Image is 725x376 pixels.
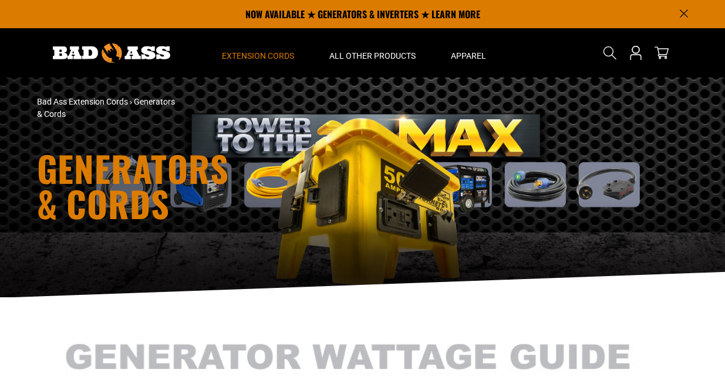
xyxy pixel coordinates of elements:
summary: Extension Cords [204,28,312,78]
a: Bad Ass Extension Cords [37,97,128,106]
span: Apparel [451,51,486,61]
summary: Search [601,43,619,62]
span: Extension Cords [222,51,294,61]
h1: Generators & Cords [37,150,466,221]
summary: All Other Products [312,28,433,78]
span: All Other Products [329,51,416,61]
img: Bad Ass Extension Cords [53,43,170,63]
span: › [130,97,132,106]
nav: breadcrumbs [37,96,466,120]
summary: Apparel [433,28,504,78]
